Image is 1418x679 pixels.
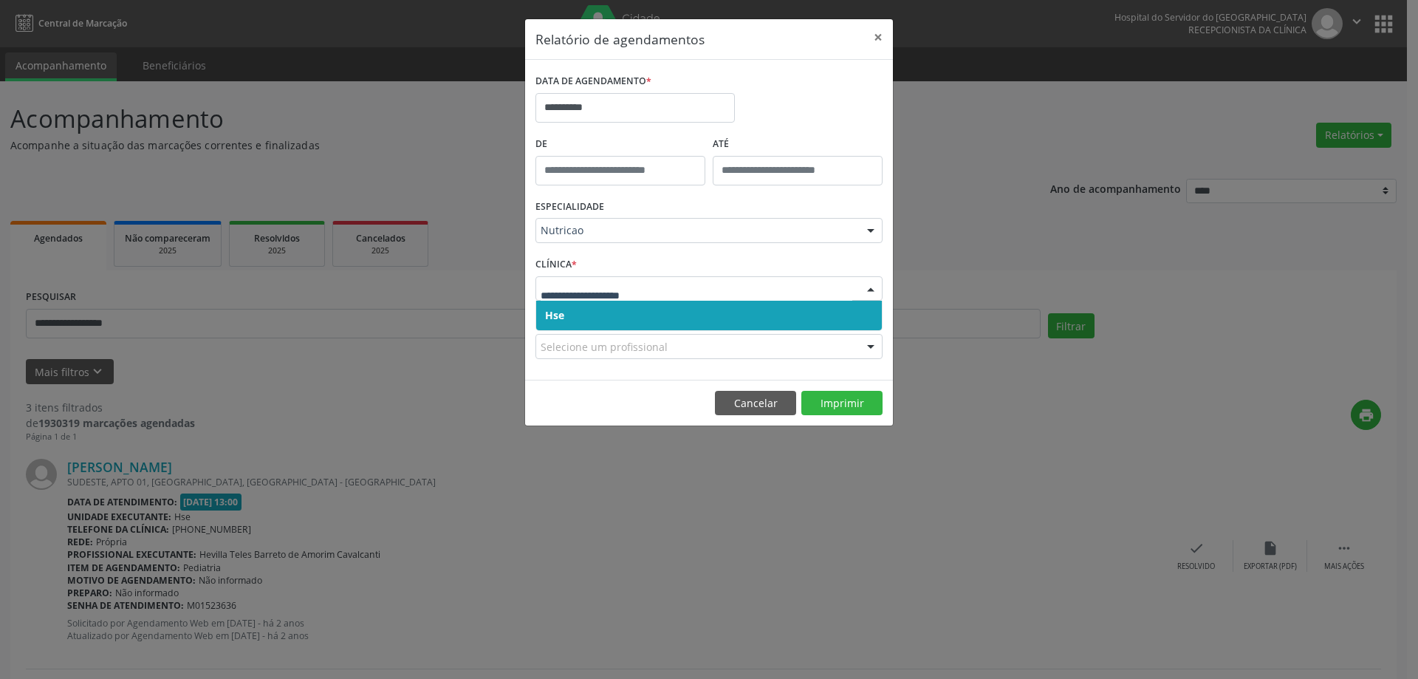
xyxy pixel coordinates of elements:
[801,391,883,416] button: Imprimir
[535,196,604,219] label: ESPECIALIDADE
[541,223,852,238] span: Nutricao
[535,253,577,276] label: CLÍNICA
[545,308,564,322] span: Hse
[535,133,705,156] label: De
[541,339,668,355] span: Selecione um profissional
[713,133,883,156] label: ATÉ
[715,391,796,416] button: Cancelar
[863,19,893,55] button: Close
[535,70,651,93] label: DATA DE AGENDAMENTO
[535,30,705,49] h5: Relatório de agendamentos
